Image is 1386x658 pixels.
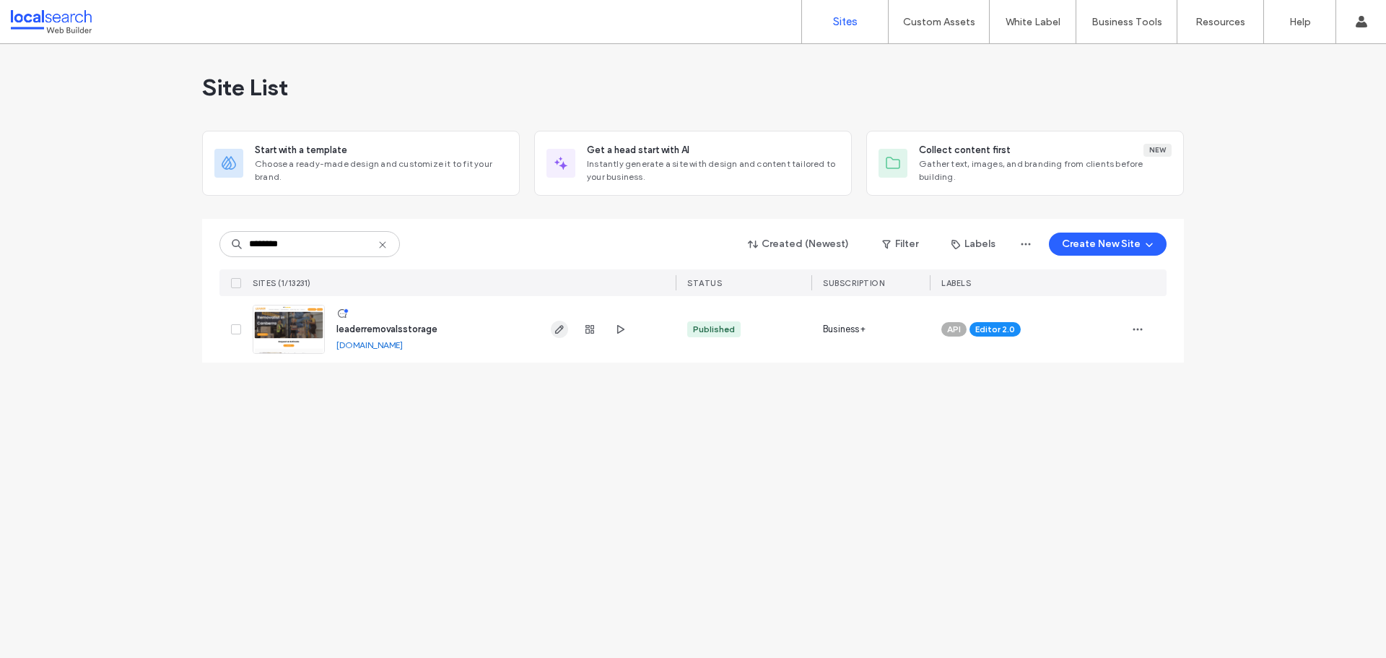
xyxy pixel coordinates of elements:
[587,157,840,183] span: Instantly generate a site with design and content tailored to your business.
[587,143,689,157] span: Get a head start with AI
[202,73,288,102] span: Site List
[903,16,975,28] label: Custom Assets
[253,278,311,288] span: SITES (1/13231)
[255,143,347,157] span: Start with a template
[1143,144,1172,157] div: New
[938,233,1008,256] button: Labels
[693,323,735,336] div: Published
[255,157,507,183] span: Choose a ready-made design and customize it to fit your brand.
[687,278,722,288] span: STATUS
[1289,16,1311,28] label: Help
[336,324,437,334] a: leaderremovalsstorage
[736,233,862,256] button: Created (Newest)
[919,143,1011,157] span: Collect content first
[336,339,403,350] a: [DOMAIN_NAME]
[32,10,62,23] span: Help
[1091,16,1162,28] label: Business Tools
[975,323,1015,336] span: Editor 2.0
[868,233,933,256] button: Filter
[202,131,520,196] div: Start with a templateChoose a ready-made design and customize it to fit your brand.
[1006,16,1060,28] label: White Label
[941,278,971,288] span: LABELS
[833,15,858,28] label: Sites
[919,157,1172,183] span: Gather text, images, and branding from clients before building.
[1195,16,1245,28] label: Resources
[823,322,866,337] span: Business+
[823,278,884,288] span: SUBSCRIPTION
[947,323,961,336] span: API
[1049,233,1167,256] button: Create New Site
[866,131,1184,196] div: Collect content firstNewGather text, images, and branding from clients before building.
[534,131,852,196] div: Get a head start with AIInstantly generate a site with design and content tailored to your business.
